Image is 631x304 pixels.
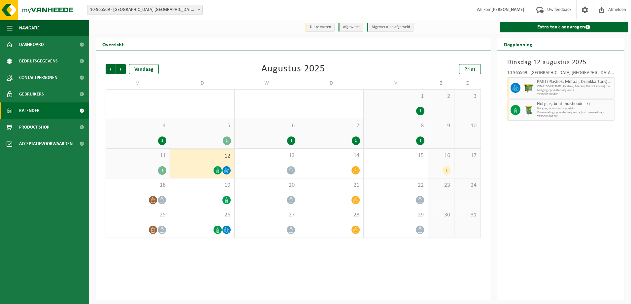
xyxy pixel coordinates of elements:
h2: Dagplanning [497,38,539,51]
span: 13 [238,152,295,159]
span: 31 [458,211,477,219]
div: 1 [223,136,231,145]
span: Lediging op vaste frequentie [537,89,613,93]
span: WB-1100-HP PMD (Plastiek, Metaal, Drankkartons) (bedrijven) [537,85,613,89]
span: 30 [431,211,451,219]
div: Vandaag [129,64,159,74]
span: 5 [173,122,231,130]
span: 10-965569 - VAN DER VALK HOTEL PARK LANE ANTWERPEN NV - ANTWERPEN [87,5,203,15]
span: 24 [458,182,477,189]
span: 18 [109,182,166,189]
h3: Dinsdag 12 augustus 2025 [507,57,615,67]
span: 17 [458,152,477,159]
div: Augustus 2025 [261,64,325,74]
td: V [364,77,428,89]
span: 27 [238,211,295,219]
a: Extra taak aanvragen [500,22,629,32]
span: Hol glas, bont (huishoudelijk) [537,107,613,111]
span: 11 [109,152,166,159]
span: T250001506495 [537,93,613,96]
span: 7 [302,122,360,130]
span: 21 [302,182,360,189]
div: 1 [416,136,424,145]
td: Z [428,77,454,89]
span: 20 [238,182,295,189]
span: PMD (Plastiek, Metaal, Drankkartons) (bedrijven) [537,79,613,85]
div: 1 [416,107,424,115]
div: 10-965569 - [GEOGRAPHIC_DATA] [GEOGRAPHIC_DATA] - [GEOGRAPHIC_DATA] [507,71,615,77]
td: Z [454,77,481,89]
img: WB-1100-HPE-GN-50 [524,83,534,93]
span: Kalender [19,102,40,119]
span: Contactpersonen [19,69,57,86]
span: 29 [367,211,424,219]
h2: Overzicht [96,38,130,51]
span: 28 [302,211,360,219]
li: Afgewerkt en afgemeld [367,23,414,32]
span: 15 [367,152,424,159]
td: M [106,77,170,89]
span: Hol glas, bont (huishoudelijk) [537,101,613,107]
span: 19 [173,182,231,189]
td: D [170,77,234,89]
img: WB-0240-HPE-GN-50 [524,105,534,115]
span: Navigatie [19,20,40,36]
a: Print [459,64,481,74]
span: 12 [173,153,231,160]
span: Bedrijfsgegevens [19,53,58,69]
div: 2 [158,136,166,145]
div: 1 [158,166,166,175]
span: 16 [431,152,451,159]
span: Product Shop [19,119,49,135]
span: 25 [109,211,166,219]
div: 1 [352,136,360,145]
span: Omwisseling op vaste frequentie (incl. verwerking) [537,111,613,115]
span: T250001492204 [537,115,613,119]
span: Volgende [116,64,126,74]
span: 26 [173,211,231,219]
span: 4 [109,122,166,130]
span: Vorige [106,64,116,74]
td: D [299,77,363,89]
span: 10 [458,122,477,130]
td: W [235,77,299,89]
li: Uit te voeren [305,23,335,32]
div: 1 [443,166,451,175]
span: 3 [458,93,477,100]
strong: [PERSON_NAME] [491,7,524,12]
span: 23 [431,182,451,189]
span: 2 [431,93,451,100]
span: Print [464,67,476,72]
span: Dashboard [19,36,44,53]
span: Gebruikers [19,86,44,102]
span: 9 [431,122,451,130]
div: 1 [287,136,295,145]
span: 6 [238,122,295,130]
span: 10-965569 - VAN DER VALK HOTEL PARK LANE ANTWERPEN NV - ANTWERPEN [87,5,202,15]
span: 22 [367,182,424,189]
span: 1 [367,93,424,100]
span: 8 [367,122,424,130]
li: Afgewerkt [338,23,363,32]
span: Acceptatievoorwaarden [19,135,73,152]
span: 14 [302,152,360,159]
